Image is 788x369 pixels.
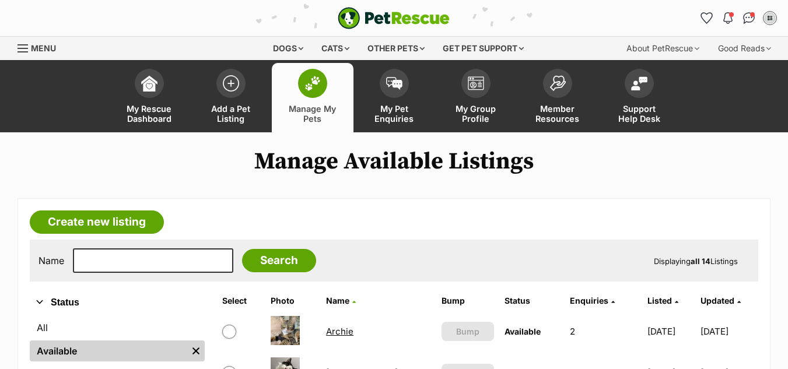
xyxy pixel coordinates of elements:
div: Dogs [265,37,311,60]
span: Add a Pet Listing [205,104,257,124]
img: pet-enquiries-icon-7e3ad2cf08bfb03b45e93fb7055b45f3efa6380592205ae92323e6603595dc1f.svg [386,77,402,90]
span: Updated [701,296,734,305]
img: add-pet-listing-icon-0afa8454b4691262ce3f59096e99ab1cd57d4a30225e0717b998d2c9b9846f56.svg [223,75,239,92]
img: logo-e224e6f780fb5917bec1dbf3a21bbac754714ae5b6737aabdf751b685950b380.svg [338,7,450,29]
a: My Pet Enquiries [353,63,435,132]
a: Remove filter [187,340,205,361]
a: Enquiries [570,296,615,305]
span: Bump [456,325,479,338]
th: Select [218,291,265,310]
img: help-desk-icon-fdf02630f3aa405de69fd3d07c3f3aa587a6932b1a1747fa1d2bba05be0121f9.svg [631,76,647,90]
a: Updated [701,296,741,305]
img: notifications-46538b983faf8c2785f20acdc204bb7945ddae34d4c08c2a6579f10ce5e182be.svg [723,12,733,24]
img: Out of the Woods Rescue profile pic [764,12,776,24]
a: Name [326,296,356,305]
a: Menu [17,37,64,58]
th: Status [500,291,564,310]
div: Cats [313,37,358,60]
button: Bump [442,322,495,341]
a: My Rescue Dashboard [108,63,190,132]
td: [DATE] [643,311,699,352]
span: Available [505,326,541,336]
a: My Group Profile [435,63,517,132]
span: translation missing: en.admin.listings.index.attributes.enquiries [570,296,608,305]
a: Support Help Desk [598,63,680,132]
img: dashboard-icon-eb2f2d2d3e046f16d808141f083e7271f6b2e854fb5c12c21221c1fb7104beca.svg [141,75,157,92]
th: Bump [437,291,499,310]
div: Other pets [359,37,433,60]
input: Search [242,249,316,272]
a: Manage My Pets [272,63,353,132]
span: Name [326,296,349,305]
span: Menu [31,43,56,53]
a: Add a Pet Listing [190,63,272,132]
span: My Rescue Dashboard [123,104,176,124]
img: member-resources-icon-8e73f808a243e03378d46382f2149f9095a855e16c252ad45f914b54edf8863c.svg [549,75,566,91]
a: Conversations [740,9,758,27]
span: My Group Profile [450,104,502,124]
span: Listed [647,296,672,305]
span: Manage My Pets [286,104,339,124]
a: Favourites [698,9,716,27]
button: Notifications [719,9,737,27]
a: Archie [326,326,353,337]
span: My Pet Enquiries [368,104,421,124]
span: Support Help Desk [613,104,666,124]
div: Good Reads [710,37,779,60]
div: Get pet support [435,37,532,60]
label: Name [38,255,64,266]
span: Member Resources [531,104,584,124]
div: About PetRescue [618,37,708,60]
a: All [30,317,205,338]
button: Status [30,295,205,310]
td: 2 [565,311,642,352]
a: Listed [647,296,678,305]
a: PetRescue [338,7,450,29]
span: Displaying Listings [654,256,738,266]
td: [DATE] [701,311,757,352]
img: group-profile-icon-3fa3cf56718a62981997c0bc7e787c4b2cf8bcc04b72c1350f741eb67cf2f40e.svg [468,76,484,90]
img: chat-41dd97257d64d25036548639549fe6c8038ab92f7586957e7f3b1b290dea8141.svg [743,12,755,24]
a: Member Resources [517,63,598,132]
a: Create new listing [30,210,164,234]
a: Available [30,340,187,361]
button: My account [761,9,779,27]
img: manage-my-pets-icon-02211641906a0b7f246fdf0571729dbe1e7629f14944591b6c1af311fb30b64b.svg [304,76,321,91]
ul: Account quick links [698,9,779,27]
th: Photo [266,291,320,310]
strong: all 14 [691,256,710,266]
